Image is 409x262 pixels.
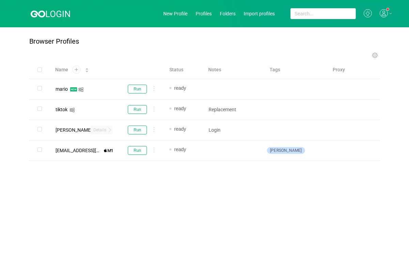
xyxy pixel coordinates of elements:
[163,11,187,16] a: New Profile
[387,8,389,10] sup: 1
[56,127,92,133] span: [PERSON_NAME]
[244,11,275,16] a: Import profiles
[78,87,84,92] i: icon: windows
[174,126,197,132] span: ready
[209,127,258,133] p: Login
[128,105,147,114] button: Run
[128,146,147,155] button: Run
[174,85,197,91] span: ready
[220,11,236,16] a: Folders
[386,239,402,255] iframe: Intercom live chat
[128,126,147,134] button: Run
[174,146,197,153] span: ready
[196,11,212,16] a: Profiles
[56,107,67,112] div: tiktok
[290,8,356,19] input: Search...
[174,105,197,112] span: ready
[70,107,75,113] i: icon: windows
[85,67,89,72] div: Sort
[56,87,68,91] div: mario
[270,66,280,73] span: Tags
[209,106,258,113] p: Replacement
[169,66,183,73] span: Status
[333,66,345,73] span: Proxy
[208,66,221,73] span: Notes
[93,127,106,133] span: Details
[85,67,89,69] i: icon: caret-up
[55,66,68,73] span: Name
[56,148,131,153] span: [EMAIL_ADDRESS][DOMAIN_NAME]
[29,38,79,45] p: Browser Profiles
[85,70,89,72] i: icon: caret-down
[128,85,147,93] button: Run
